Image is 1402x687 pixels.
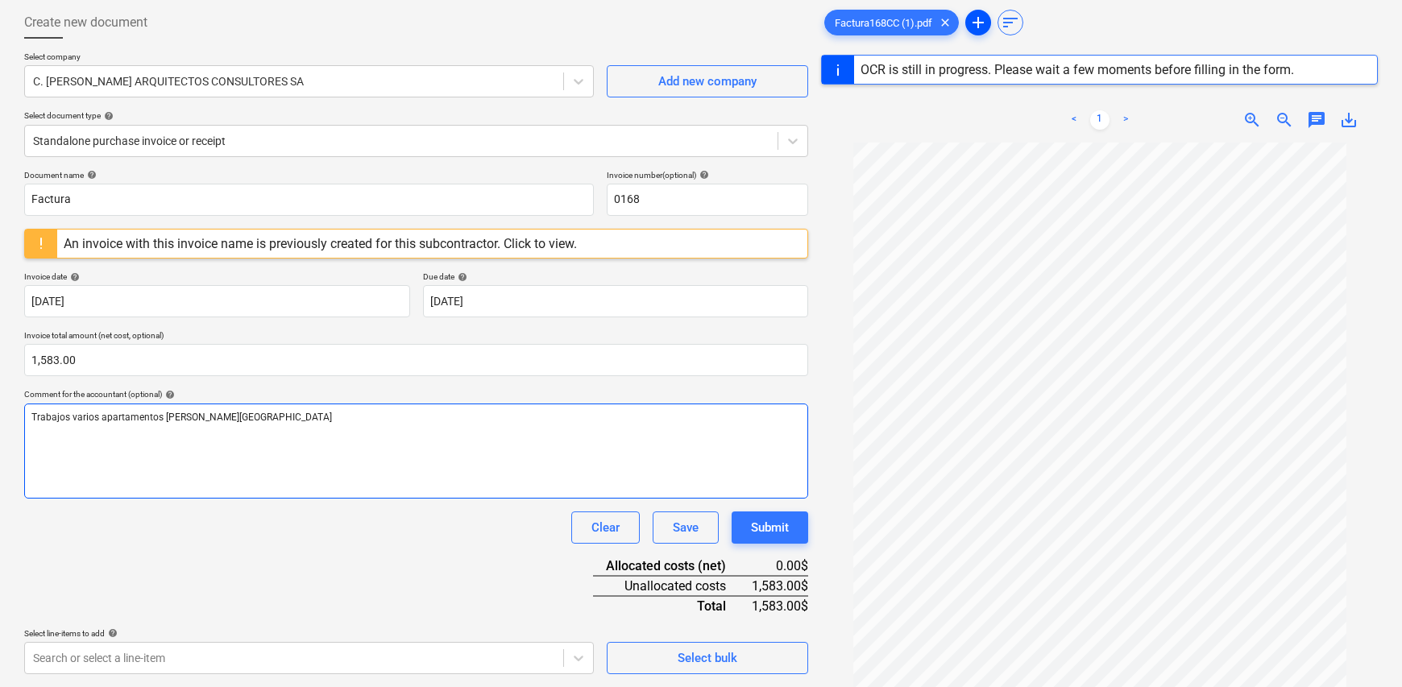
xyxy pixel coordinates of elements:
span: save_alt [1339,110,1358,130]
div: Clear [591,517,620,538]
a: Next page [1116,110,1135,130]
span: Create new document [24,13,147,32]
button: Add new company [607,65,808,97]
div: Save [673,517,699,538]
div: Due date [423,271,809,282]
button: Select bulk [607,642,808,674]
input: Document name [24,184,594,216]
span: help [162,390,175,399]
span: help [105,628,118,638]
div: 0.00$ [752,557,808,576]
span: sort [1001,13,1020,32]
div: Widget de chat [1321,610,1402,687]
span: help [101,111,114,121]
div: Add new company [658,71,757,92]
div: Factura168CC (1).pdf [824,10,959,35]
div: Select line-items to add [24,628,594,639]
button: Save [653,511,719,544]
div: Allocated costs (net) [593,557,752,576]
div: Document name [24,170,594,180]
span: Trabajos varios apartamentos [PERSON_NAME][GEOGRAPHIC_DATA] [31,412,332,423]
div: Select bulk [678,648,737,668]
span: help [454,272,467,282]
div: Unallocated costs [593,576,752,596]
div: 1,583.00$ [752,596,808,615]
iframe: Chat Widget [1321,610,1402,687]
div: Invoice date [24,271,410,282]
input: Invoice number [607,184,808,216]
button: Submit [732,511,808,544]
div: An invoice with this invoice name is previously created for this subcontractor. Click to view. [64,236,577,251]
span: help [696,170,709,180]
div: Comment for the accountant (optional) [24,389,808,399]
span: zoom_in [1242,110,1262,130]
span: add [969,13,988,32]
div: OCR is still in progress. Please wait a few moments before filling in the form. [861,62,1294,77]
input: Due date not specified [423,285,809,317]
span: zoom_out [1275,110,1294,130]
div: Submit [751,517,789,538]
div: Invoice number (optional) [607,170,808,180]
div: Total [593,596,752,615]
div: Select document type [24,110,808,121]
span: chat [1307,110,1326,130]
button: Clear [571,511,640,544]
a: Page 1 is your current page [1090,110,1110,130]
a: Previous page [1064,110,1084,130]
p: Invoice total amount (net cost, optional) [24,330,808,344]
input: Invoice total amount (net cost, optional) [24,344,808,376]
div: 1,583.00$ [752,576,808,596]
p: Select company [24,52,594,65]
span: Factura168CC (1).pdf [825,17,942,29]
input: Invoice date not specified [24,285,410,317]
span: clear [935,13,955,32]
span: help [84,170,97,180]
span: help [67,272,80,282]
